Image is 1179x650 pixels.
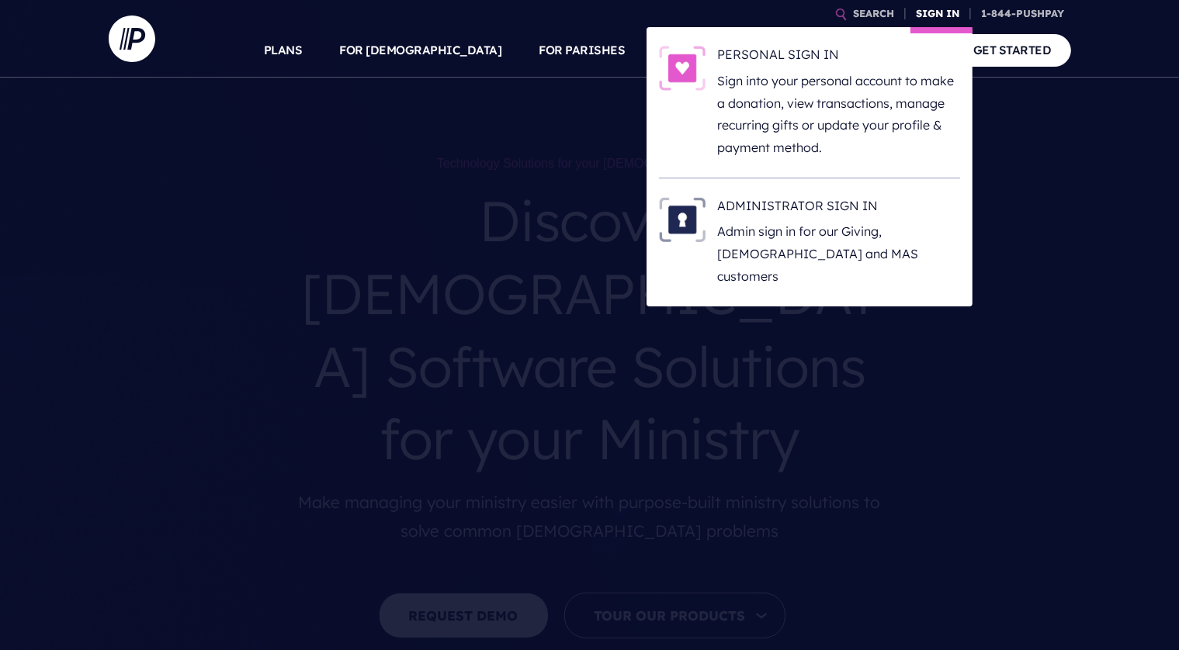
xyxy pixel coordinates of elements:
[659,197,960,288] a: ADMINISTRATOR SIGN IN - Illustration ADMINISTRATOR SIGN IN Admin sign in for our Giving, [DEMOGRA...
[718,220,960,287] p: Admin sign in for our Giving, [DEMOGRAPHIC_DATA] and MAS customers
[768,23,823,78] a: EXPLORE
[718,197,960,220] h6: ADMINISTRATOR SIGN IN
[663,23,732,78] a: SOLUTIONS
[264,23,303,78] a: PLANS
[954,34,1071,66] a: GET STARTED
[659,46,960,159] a: PERSONAL SIGN IN - Illustration PERSONAL SIGN IN Sign into your personal account to make a donati...
[860,23,917,78] a: COMPANY
[659,46,706,91] img: PERSONAL SIGN IN - Illustration
[659,197,706,242] img: ADMINISTRATOR SIGN IN - Illustration
[539,23,626,78] a: FOR PARISHES
[340,23,502,78] a: FOR [DEMOGRAPHIC_DATA]
[718,46,960,69] h6: PERSONAL SIGN IN
[718,70,960,159] p: Sign into your personal account to make a donation, view transactions, manage recurring gifts or ...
